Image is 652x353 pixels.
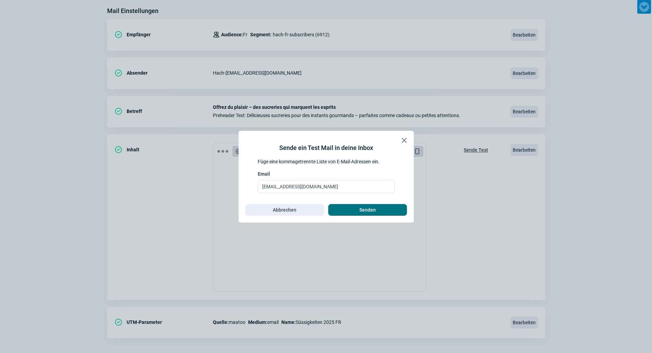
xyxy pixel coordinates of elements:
span: Am Dienstagabend, [DATE], führen wir ab ca. 21:00 Uhr geplante Wartungsarbeiten durch. Während di... [15,12,606,25]
strong: Wartungsarbeiten am [DATE] [270,6,350,13]
span: Senden [359,204,376,215]
span: Abbrechen [273,204,296,215]
div: Füge eine kommagetrennte Liste von E-Mail-Adressen ein. [258,158,395,165]
button: Senden [328,204,407,216]
input: Email [258,180,395,193]
div: Sende ein Test Mail in deine Inbox [279,143,373,153]
span: Email [258,171,270,177]
button: Abbrechen [245,204,324,216]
